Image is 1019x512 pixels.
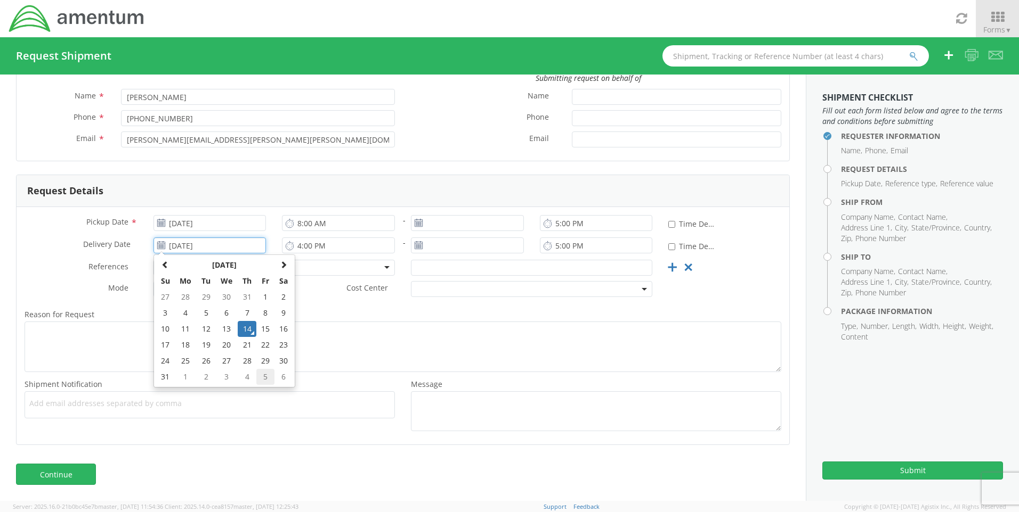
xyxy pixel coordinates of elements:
[175,305,197,321] td: 4
[855,287,906,298] li: Phone Number
[256,353,274,369] td: 29
[668,221,675,228] input: Time Definite
[88,261,128,271] span: References
[841,233,853,244] li: Zip
[841,277,892,287] li: Address Line 1
[274,273,293,289] th: Sa
[8,4,145,34] img: dyn-intl-logo-049831509241104b2a82.png
[215,273,238,289] th: We
[197,305,215,321] td: 5
[964,222,992,233] li: Country
[29,398,390,409] span: Add email addresses separated by comma
[841,198,1003,206] h4: Ship From
[668,240,717,252] label: Time Definite
[911,222,961,233] li: State/Province
[668,243,675,250] input: Time Definite
[197,289,215,305] td: 29
[895,277,909,287] li: City
[256,337,274,353] td: 22
[175,257,274,273] th: Select Month
[274,337,293,353] td: 23
[964,277,992,287] li: Country
[841,165,1003,173] h4: Request Details
[175,353,197,369] td: 25
[969,321,993,332] li: Weight
[238,305,256,321] td: 7
[855,233,906,244] li: Phone Number
[895,222,909,233] li: City
[215,353,238,369] td: 27
[841,321,858,332] li: Type
[197,337,215,353] td: 19
[822,105,1003,127] span: Fill out each form listed below and agree to the terms and conditions before submitting
[822,461,1003,480] button: Submit
[898,212,948,222] li: Contact Name
[98,502,163,510] span: master, [DATE] 11:54:36
[215,321,238,337] td: 13
[16,50,111,62] h4: Request Shipment
[940,178,993,189] li: Reference value
[892,321,917,332] li: Length
[274,289,293,305] td: 2
[76,133,96,143] span: Email
[841,222,892,233] li: Address Line 1
[215,305,238,321] td: 6
[233,502,298,510] span: master, [DATE] 12:25:43
[529,133,549,145] span: Email
[156,369,175,385] td: 31
[527,112,549,124] span: Phone
[175,273,197,289] th: Mo
[25,379,102,389] span: Shipment Notification
[1005,26,1012,35] span: ▼
[156,337,175,353] td: 17
[74,112,96,122] span: Phone
[215,289,238,305] td: 30
[528,90,549,103] span: Name
[75,90,96,101] span: Name
[156,273,175,289] th: Su
[256,273,274,289] th: Fr
[256,369,274,385] td: 5
[215,369,238,385] td: 3
[573,502,600,510] a: Feedback
[274,369,293,385] td: 6
[885,178,937,189] li: Reference type
[197,273,215,289] th: Tu
[238,353,256,369] td: 28
[256,321,274,337] td: 15
[215,337,238,353] td: 20
[156,305,175,321] td: 3
[841,307,1003,315] h4: Package Information
[156,321,175,337] td: 10
[13,502,163,510] span: Server: 2025.16.0-21b0bc45e7b
[16,464,96,485] a: Continue
[238,289,256,305] td: 31
[841,178,883,189] li: Pickup Date
[175,289,197,305] td: 28
[238,321,256,337] td: 14
[83,239,131,251] span: Delivery Date
[411,379,442,389] span: Message
[156,289,175,305] td: 27
[175,369,197,385] td: 1
[536,73,641,83] i: Submitting request on behalf of
[175,321,197,337] td: 11
[841,332,868,342] li: Content
[861,321,889,332] li: Number
[983,24,1012,35] span: Forms
[238,369,256,385] td: 4
[841,253,1003,261] h4: Ship To
[25,309,94,319] span: Reason for Request
[175,337,197,353] td: 18
[86,217,128,227] span: Pickup Date
[256,289,274,305] td: 1
[256,305,274,321] td: 8
[841,212,895,222] li: Company Name
[891,145,908,156] li: Email
[865,145,888,156] li: Phone
[346,283,388,295] span: Cost Center
[197,321,215,337] td: 12
[841,132,1003,140] h4: Requester Information
[898,266,948,277] li: Contact Name
[238,273,256,289] th: Th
